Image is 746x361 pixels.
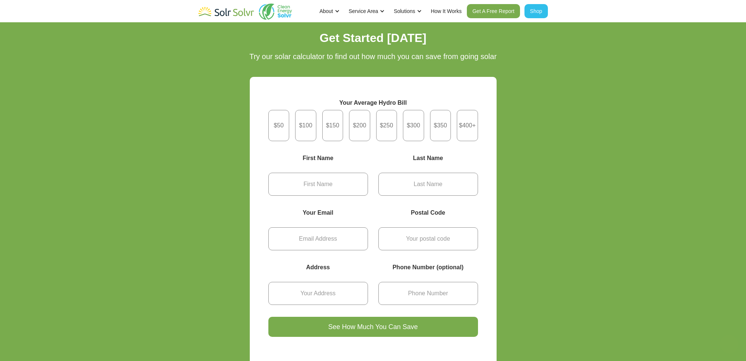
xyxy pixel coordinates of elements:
input: Email Address [268,227,368,250]
input: Your Address [268,282,368,305]
label: Postal Code [378,208,478,218]
div: Try our solar calculator to find out how much you can save from going solar [213,52,533,61]
button: Open chatbot widget [720,335,739,354]
label: Your Email [268,208,368,218]
label: Your Average Hydro Bill [268,98,478,108]
label: Phone Number (optional) [378,262,478,273]
label: Last Name [378,153,478,163]
input: Your postal code [378,227,478,250]
input: Last Name [378,173,478,196]
div: About [319,7,333,15]
label: First Name [268,153,368,163]
h1: Get Started [DATE] [213,30,533,46]
div: Solutions [394,7,415,15]
a: Get A Free Report [467,4,520,18]
input: See How Much You Can Save [268,317,478,337]
div: Service Area [349,7,378,15]
a: Shop [524,4,548,18]
label: Address [268,262,368,273]
input: Phone Number [378,282,478,305]
input: First Name [268,173,368,196]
